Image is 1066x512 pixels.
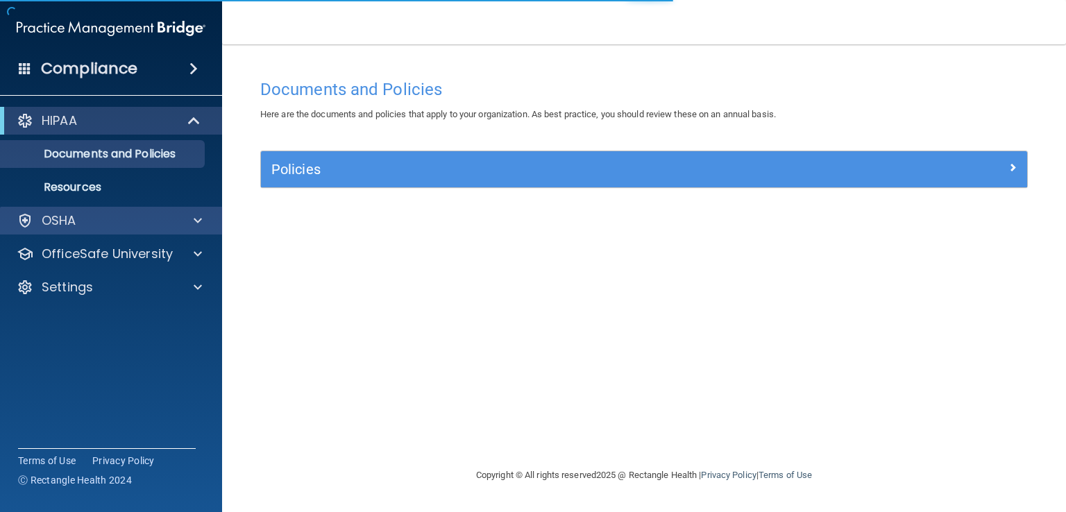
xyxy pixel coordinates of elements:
[701,470,756,480] a: Privacy Policy
[17,246,202,262] a: OfficeSafe University
[42,212,76,229] p: OSHA
[18,473,132,487] span: Ⓒ Rectangle Health 2024
[18,454,76,468] a: Terms of Use
[271,162,825,177] h5: Policies
[260,80,1028,99] h4: Documents and Policies
[9,180,198,194] p: Resources
[17,212,202,229] a: OSHA
[759,470,812,480] a: Terms of Use
[42,112,77,129] p: HIPAA
[42,279,93,296] p: Settings
[41,59,137,78] h4: Compliance
[391,453,897,497] div: Copyright © All rights reserved 2025 @ Rectangle Health | |
[42,246,173,262] p: OfficeSafe University
[92,454,155,468] a: Privacy Policy
[271,158,1017,180] a: Policies
[17,279,202,296] a: Settings
[17,112,201,129] a: HIPAA
[17,15,205,42] img: PMB logo
[260,109,776,119] span: Here are the documents and policies that apply to your organization. As best practice, you should...
[9,147,198,161] p: Documents and Policies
